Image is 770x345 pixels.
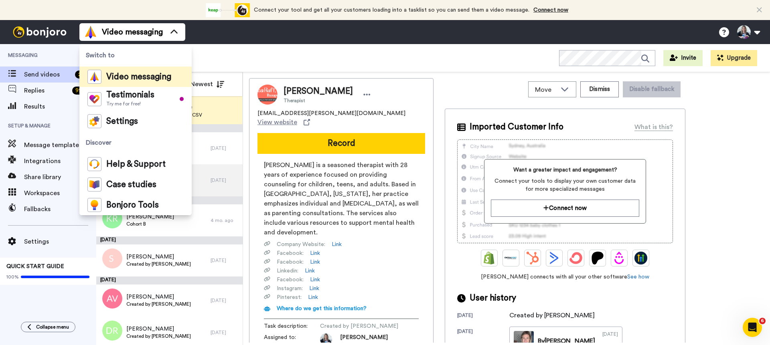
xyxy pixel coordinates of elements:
span: Settings [106,117,138,125]
div: 20 [75,71,88,79]
a: Link [305,267,315,275]
button: Upgrade [711,50,757,66]
span: Created by [PERSON_NAME] [126,261,191,267]
span: Discover [79,131,192,154]
span: Testimonials [106,91,154,99]
iframe: Intercom live chat [743,318,762,337]
span: 100% [6,274,19,280]
a: Settings [79,111,192,131]
span: Fallbacks [24,204,96,214]
div: [DATE] [211,177,239,184]
img: ConvertKit [569,252,582,264]
img: Ontraport [505,252,517,264]
img: kr.png [102,208,122,228]
img: settings-colored.svg [87,114,101,128]
span: [PERSON_NAME] [126,253,191,261]
span: Where do we get this information? [277,306,367,311]
img: av.png [102,289,122,309]
span: Send videos [24,70,72,79]
span: Pinterest : [277,293,302,301]
span: Task description : [264,322,320,330]
span: Results [24,102,96,111]
span: Switch to [79,44,192,67]
button: Invite [663,50,703,66]
span: 6 [759,318,766,324]
a: Help & Support [79,154,192,174]
div: [DATE] [211,297,239,304]
span: Facebook : [277,276,304,284]
a: Link [310,276,320,284]
span: [PERSON_NAME] [284,85,353,97]
a: Connect now [533,7,568,13]
div: What is this? [634,122,673,132]
span: Integrations [24,156,81,166]
div: animation [206,3,250,17]
span: [EMAIL_ADDRESS][PERSON_NAME][DOMAIN_NAME] [257,109,405,117]
span: Therapist [284,97,353,104]
span: Want a greater impact and engagement? [491,166,639,174]
div: [DATE] [211,145,239,151]
span: Help & Support [106,160,166,168]
a: Link [309,284,319,293]
img: Hubspot [526,252,539,264]
span: Share library [24,172,96,182]
span: User history [470,292,516,304]
span: [PERSON_NAME] [126,325,191,333]
img: Image of Lisa Ruff [257,85,278,105]
a: See how [627,274,649,280]
span: [PERSON_NAME] [126,213,174,221]
a: Link [332,240,342,248]
span: View website [257,117,297,127]
img: tm-color.svg [87,92,101,106]
span: Video messaging [106,73,171,81]
img: help-and-support-colored.svg [87,157,101,171]
div: [DATE] [211,257,239,264]
div: 99 + [72,87,88,95]
span: Video messaging [102,26,163,38]
img: bj-logo-header-white.svg [10,26,70,38]
a: Link [310,249,320,257]
span: Case studies [106,181,156,189]
a: Link [308,293,318,301]
span: [PERSON_NAME] [126,293,191,301]
span: Message template [24,140,96,150]
img: vm-color.svg [87,70,101,84]
span: Instagram : [277,284,303,293]
span: Bonjoro Tools [106,201,159,209]
button: Connect now [491,200,639,217]
a: TestimonialsTry me for free! [79,87,192,111]
a: Bonjoro Tools [79,195,192,215]
span: Company Website : [277,240,325,248]
a: View website [257,117,310,127]
button: Record [257,133,425,154]
img: ActiveCampaign [548,252,561,264]
span: Created by [PERSON_NAME] [126,301,191,307]
img: case-study-colored.svg [87,178,101,192]
a: Link [310,258,320,266]
span: Connect your tool and get all your customers loading into a tasklist so you can send them a video... [254,7,529,13]
img: vm-color.svg [84,26,97,38]
span: Collapse menu [36,324,69,330]
span: QUICK START GUIDE [6,264,64,269]
div: [DATE] [96,236,243,244]
span: Workspaces [24,188,96,198]
span: Settings [24,237,96,246]
button: Newest [184,76,230,92]
button: Collapse menu [21,322,75,332]
span: Created by [PERSON_NAME] [320,322,398,330]
img: Patreon [591,252,604,264]
span: [PERSON_NAME] is a seasoned therapist with 28 years of experience focused on providing counseling... [264,160,419,237]
span: Facebook : [277,249,304,257]
span: Imported Customer Info [470,121,563,133]
span: [PERSON_NAME] connects with all your other software [457,273,673,281]
img: s%20.png [102,248,122,268]
span: Try me for free! [106,101,154,107]
div: [DATE] [211,329,239,336]
span: Facebook : [277,258,304,266]
span: Replies [24,86,69,95]
a: Case studies [79,174,192,195]
span: Connect your tools to display your own customer data for more specialized messages [491,177,639,193]
img: dr.png [102,321,122,341]
span: Linkedin : [277,267,298,275]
